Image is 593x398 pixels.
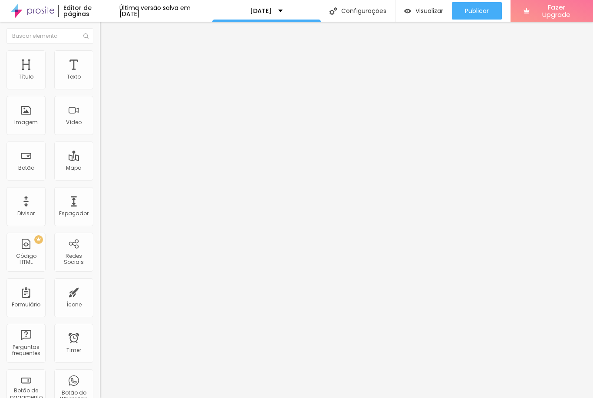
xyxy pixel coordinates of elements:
div: Formulário [12,302,40,308]
div: Perguntas frequentes [9,344,43,357]
input: Buscar elemento [7,28,93,44]
div: Timer [66,347,81,353]
img: view-1.svg [404,7,411,15]
div: Espaçador [59,211,89,217]
span: Publicar [465,7,489,14]
div: Botão [18,165,34,171]
span: Fazer Upgrade [533,3,580,19]
div: Vídeo [66,119,82,125]
div: Título [19,74,33,80]
div: Última versão salva em [DATE] [119,5,212,17]
iframe: Editor [100,22,593,398]
div: Divisor [17,211,35,217]
div: Código HTML [9,253,43,266]
div: Redes Sociais [56,253,91,266]
div: Ícone [66,302,82,308]
div: Mapa [66,165,82,171]
img: Icone [83,33,89,39]
button: Publicar [452,2,502,20]
p: [DATE] [250,8,272,14]
span: Visualizar [415,7,443,14]
div: Texto [67,74,81,80]
button: Visualizar [395,2,452,20]
img: Icone [329,7,337,15]
div: Imagem [14,119,38,125]
div: Editor de páginas [58,5,119,17]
